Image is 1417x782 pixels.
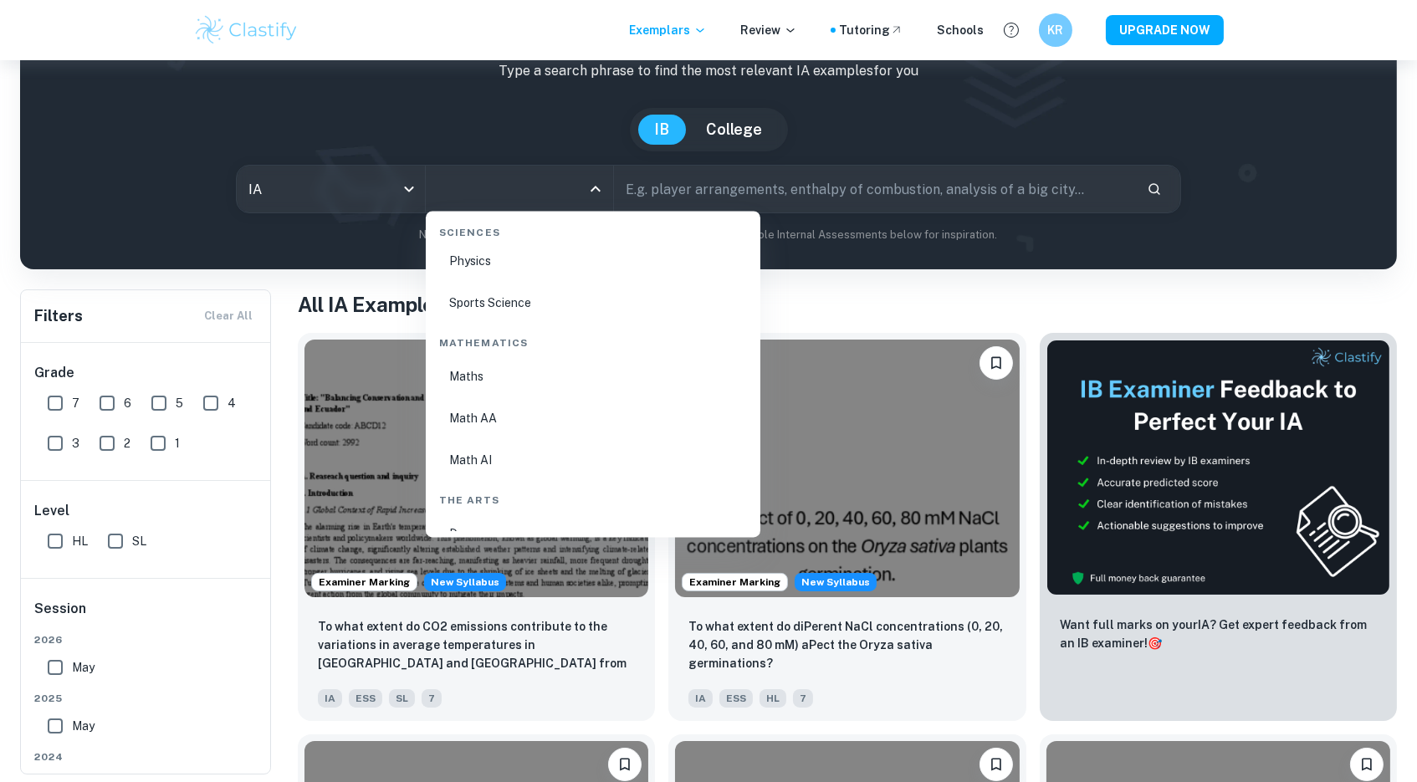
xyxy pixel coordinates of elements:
[795,573,877,591] div: Starting from the May 2026 session, the ESS IA requirements have changed. We created this exempla...
[839,21,903,39] a: Tutoring
[740,21,797,39] p: Review
[349,689,382,708] span: ESS
[980,748,1013,781] button: Bookmark
[432,212,754,247] div: Sciences
[688,689,713,708] span: IA
[1140,175,1169,203] button: Search
[432,514,754,553] li: Dance
[175,434,180,452] span: 1
[34,749,258,764] span: 2024
[33,61,1384,81] p: Type a search phrase to find the most relevant IA examples for you
[690,115,780,145] button: College
[629,21,707,39] p: Exemplars
[124,434,130,452] span: 2
[132,532,146,550] span: SL
[72,717,95,735] span: May
[424,573,506,591] div: Starting from the May 2026 session, the ESS IA requirements have changed. We created this exempla...
[34,501,258,521] h6: Level
[72,434,79,452] span: 3
[1040,333,1397,721] a: ThumbnailWant full marks on yourIA? Get expert feedback from an IB examiner!
[237,166,425,212] div: IA
[432,357,754,396] li: Maths
[1046,340,1390,595] img: Thumbnail
[124,394,131,412] span: 6
[318,617,635,674] p: To what extent do CO2 emissions contribute to the variations in average temperatures in Indonesia...
[683,575,787,590] span: Examiner Marking
[318,689,342,708] span: IA
[304,340,648,597] img: ESS IA example thumbnail: To what extent do CO2 emissions contribu
[34,691,258,706] span: 2025
[614,166,1133,212] input: E.g. player arrangements, enthalpy of combustion, analysis of a big city...
[937,21,984,39] a: Schools
[675,340,1019,597] img: ESS IA example thumbnail: To what extent do diPerent NaCl concentr
[1148,636,1162,650] span: 🎯
[432,479,754,514] div: The Arts
[389,689,415,708] span: SL
[34,599,258,632] h6: Session
[298,289,1397,319] h1: All IA Examples
[176,394,183,412] span: 5
[1060,616,1377,652] p: Want full marks on your IA ? Get expert feedback from an IB examiner!
[795,573,877,591] span: New Syllabus
[760,689,786,708] span: HL
[1350,748,1384,781] button: Bookmark
[33,227,1384,243] p: Not sure what to search for? You can always look through our example Internal Assessments below f...
[193,13,299,47] img: Clastify logo
[584,177,607,201] button: Close
[312,575,417,590] span: Examiner Marking
[432,284,754,322] li: Sports Science
[793,689,813,708] span: 7
[1046,21,1066,39] h6: KR
[72,658,95,677] span: May
[1039,13,1072,47] button: KR
[34,363,258,383] h6: Grade
[980,346,1013,380] button: Bookmark
[298,333,655,721] a: Examiner MarkingStarting from the May 2026 session, the ESS IA requirements have changed. We crea...
[424,573,506,591] span: New Syllabus
[719,689,753,708] span: ESS
[72,532,88,550] span: HL
[688,617,1005,672] p: To what extent do diPerent NaCl concentrations (0, 20, 40, 60, and 80 mM) aPect the Oryza sativa ...
[608,748,642,781] button: Bookmark
[34,632,258,647] span: 2026
[422,689,442,708] span: 7
[34,304,83,328] h6: Filters
[997,16,1026,44] button: Help and Feedback
[638,115,687,145] button: IB
[1106,15,1224,45] button: UPGRADE NOW
[72,394,79,412] span: 7
[432,242,754,280] li: Physics
[228,394,236,412] span: 4
[432,441,754,479] li: Math AI
[668,333,1026,721] a: Examiner MarkingStarting from the May 2026 session, the ESS IA requirements have changed. We crea...
[432,322,754,357] div: Mathematics
[432,399,754,437] li: Math AA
